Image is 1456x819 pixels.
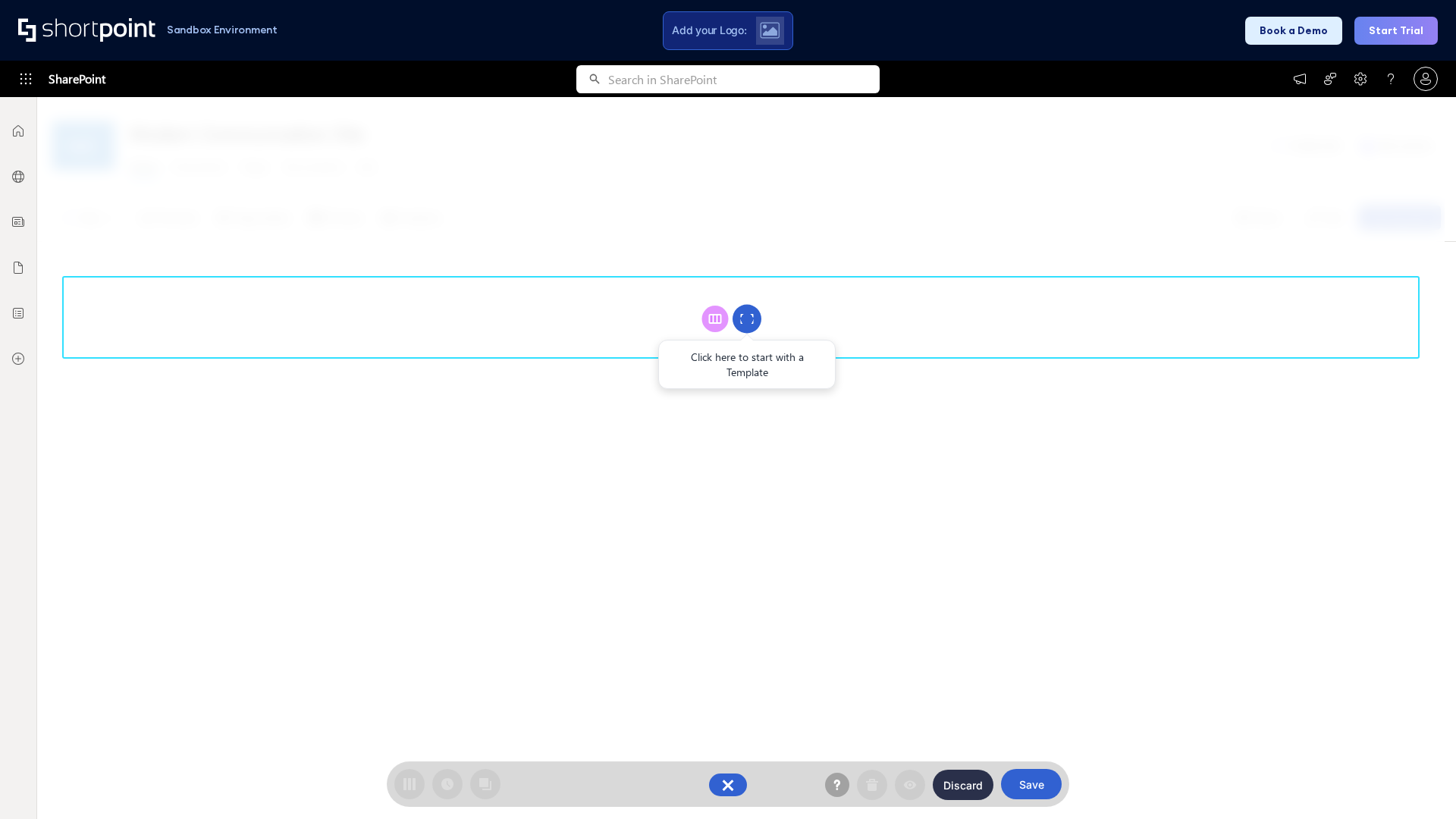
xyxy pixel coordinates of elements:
[933,770,993,800] button: Discard
[1245,17,1342,45] button: Book a Demo
[1380,746,1456,819] iframe: Chat Widget
[1354,17,1438,45] button: Start Trial
[1001,769,1062,799] button: Save
[49,61,105,97] span: SharePoint
[760,22,780,39] img: Upload logo
[167,26,278,34] h1: Sandbox Environment
[608,65,880,93] input: Search in SharePoint
[672,24,746,37] span: Add your Logo:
